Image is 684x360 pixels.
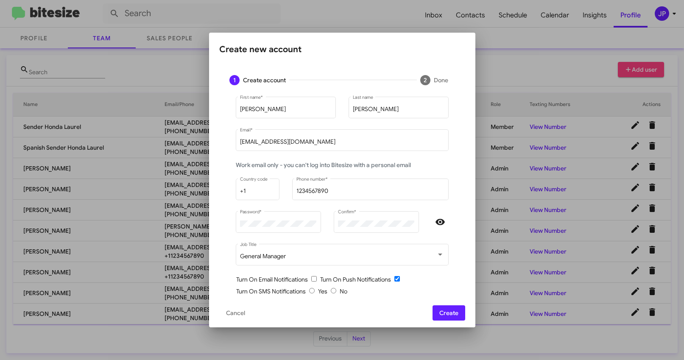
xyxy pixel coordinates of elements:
span: No [340,287,347,295]
input: 23456789 [296,188,444,195]
input: example@mail.com [240,139,444,145]
span: General Manager [240,252,286,260]
button: Hide password [432,214,449,231]
input: Example: Wick [353,106,444,113]
span: Create [439,305,458,321]
input: Example: John [240,106,331,113]
span: Work email only - you can't log into Bitesize with a personal email [236,161,411,169]
span: Cancel [226,305,245,321]
span: Turn On SMS Notifications [236,287,306,295]
span: Turn On Push Notifications [320,276,391,283]
button: Create [433,305,465,321]
span: Yes [318,287,327,295]
button: Cancel [219,305,252,321]
div: Create new account [219,43,465,56]
span: Turn On Email Notifications [236,276,308,283]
